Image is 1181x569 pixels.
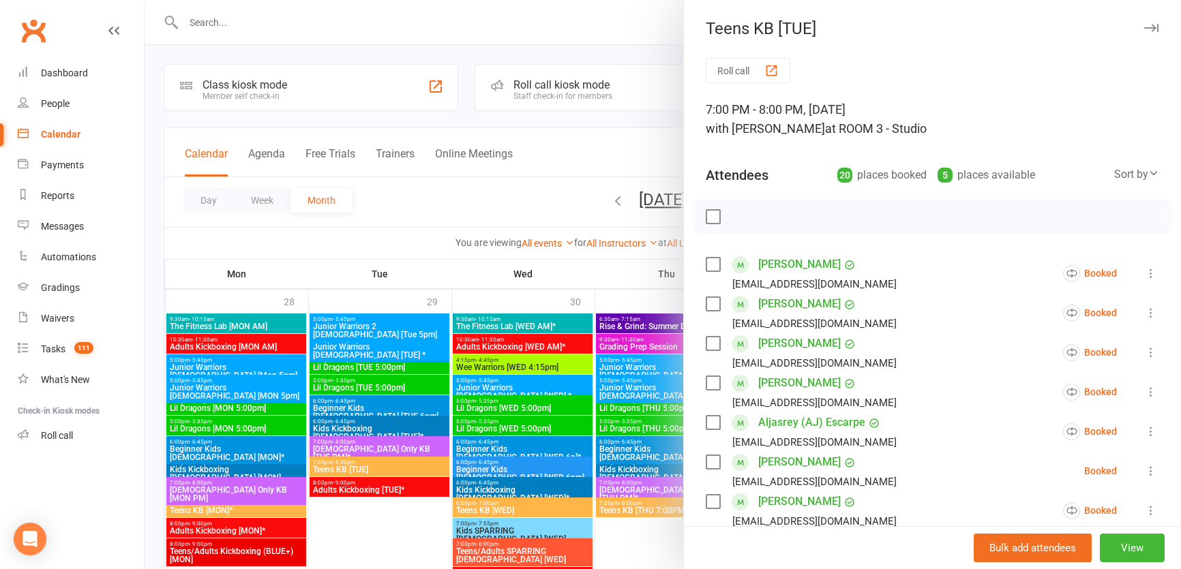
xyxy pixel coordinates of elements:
[706,58,790,83] button: Roll call
[732,275,897,293] div: [EMAIL_ADDRESS][DOMAIN_NAME]
[41,430,73,441] div: Roll call
[732,433,897,451] div: [EMAIL_ADDRESS][DOMAIN_NAME]
[837,168,852,183] div: 20
[1114,166,1159,183] div: Sort by
[18,273,144,303] a: Gradings
[18,242,144,273] a: Automations
[41,343,65,354] div: Tasks
[758,412,865,433] a: Aljasrey (AJ) Escarpe
[732,394,897,412] div: [EMAIL_ADDRESS][DOMAIN_NAME]
[41,190,74,201] div: Reports
[41,159,84,170] div: Payments
[758,491,841,512] a: [PERSON_NAME]
[18,119,144,150] a: Calendar
[1063,344,1117,361] div: Booked
[18,365,144,395] a: What's New
[41,251,96,262] div: Automations
[706,100,1159,138] div: 7:00 PM - 8:00 PM, [DATE]
[16,14,50,48] a: Clubworx
[732,473,897,491] div: [EMAIL_ADDRESS][DOMAIN_NAME]
[684,19,1181,38] div: Teens KB [TUE]
[41,129,80,140] div: Calendar
[974,534,1092,562] button: Bulk add attendees
[706,121,825,136] span: with [PERSON_NAME]
[758,293,841,315] a: [PERSON_NAME]
[732,315,897,333] div: [EMAIL_ADDRESS][DOMAIN_NAME]
[41,221,84,232] div: Messages
[706,166,768,185] div: Attendees
[1063,423,1117,440] div: Booked
[938,168,953,183] div: 5
[758,253,841,275] a: [PERSON_NAME]
[41,282,80,293] div: Gradings
[1063,384,1117,401] div: Booked
[825,121,927,136] span: at ROOM 3 - Studio
[1063,265,1117,282] div: Booked
[758,372,841,394] a: [PERSON_NAME]
[18,89,144,119] a: People
[41,67,88,78] div: Dashboard
[1063,305,1117,322] div: Booked
[1100,534,1165,562] button: View
[41,374,90,385] div: What's New
[18,58,144,89] a: Dashboard
[758,333,841,354] a: [PERSON_NAME]
[1084,466,1117,476] div: Booked
[732,512,897,530] div: [EMAIL_ADDRESS][DOMAIN_NAME]
[18,211,144,242] a: Messages
[18,420,144,451] a: Roll call
[74,342,93,354] span: 111
[1063,502,1117,519] div: Booked
[758,451,841,473] a: [PERSON_NAME]
[41,98,70,109] div: People
[18,181,144,211] a: Reports
[18,303,144,334] a: Waivers
[18,150,144,181] a: Payments
[938,166,1035,185] div: places available
[41,313,74,324] div: Waivers
[732,354,897,372] div: [EMAIL_ADDRESS][DOMAIN_NAME]
[837,166,927,185] div: places booked
[18,334,144,365] a: Tasks 111
[14,523,46,555] div: Open Intercom Messenger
